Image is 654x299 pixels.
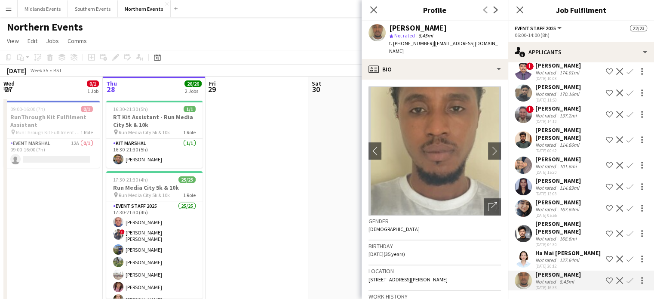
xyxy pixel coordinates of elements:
[535,91,558,97] div: Not rated
[368,242,501,250] h3: Birthday
[535,271,581,278] div: [PERSON_NAME]
[535,142,558,148] div: Not rated
[183,192,196,198] span: 1 Role
[558,112,578,119] div: 137.2mi
[368,251,405,257] span: [DATE] (35 years)
[2,84,15,94] span: 27
[106,171,203,299] app-job-card: 17:30-21:30 (4h)25/25Run Media City 5k & 10k Run Media City 5k & 10k1 RoleEvent Staff 202525/2517...
[3,113,100,129] h3: RunThrough Kit Fulfilment Assistant
[535,191,581,197] div: [DATE] 13:08
[81,106,93,112] span: 0/1
[535,177,581,185] div: [PERSON_NAME]
[68,0,118,17] button: Southern Events
[526,62,534,70] span: !
[558,142,581,148] div: 114.66mi
[558,278,576,285] div: 8.45mi
[7,37,19,45] span: View
[535,257,558,263] div: Not rated
[3,139,100,168] app-card-role: Event Marshal12A0/109:00-16:00 (7h)
[515,25,563,31] button: Event Staff 2025
[389,40,434,46] span: t. [PHONE_NUMBER]
[508,42,654,62] div: Applicants
[53,67,62,74] div: BST
[3,35,22,46] a: View
[28,37,37,45] span: Edit
[535,126,602,142] div: [PERSON_NAME] [PERSON_NAME]
[558,235,578,242] div: 168.6mi
[535,206,558,213] div: Not rated
[18,0,68,17] button: Midlands Events
[558,69,581,76] div: 174.01mi
[484,198,501,216] div: Open photos pop-in
[535,119,581,124] div: [DATE] 14:12
[515,25,556,31] span: Event Staff 2025
[310,84,321,94] span: 30
[389,24,447,32] div: [PERSON_NAME]
[526,105,534,113] span: !
[535,235,558,242] div: Not rated
[106,139,203,168] app-card-role: Kit Marshal1/116:30-21:30 (5h)[PERSON_NAME]
[28,67,50,74] span: Week 35
[362,59,508,80] div: Bio
[183,129,196,136] span: 1 Role
[558,257,581,263] div: 127.64mi
[535,105,581,112] div: [PERSON_NAME]
[508,4,654,15] h3: Job Fulfilment
[118,0,171,17] button: Northern Events
[535,170,581,175] div: [DATE] 15:30
[16,129,80,136] span: RunThrough Kit Fulfilment Assistant
[106,101,203,168] app-job-card: 16:30-21:30 (5h)1/1RT Kit Assistant - Run Media City 5k & 10k Run Media City 5k & 10k1 RoleKit Ma...
[535,278,558,285] div: Not rated
[558,185,581,191] div: 114.83mi
[178,176,196,183] span: 25/25
[185,88,201,94] div: 2 Jobs
[3,101,100,168] app-job-card: 09:00-16:00 (7h)0/1RunThrough Kit Fulfilment Assistant RunThrough Kit Fulfilment Assistant1 RoleE...
[184,106,196,112] span: 1/1
[515,32,647,38] div: 06:00-14:00 (8h)
[10,106,45,112] span: 09:00-16:00 (7h)
[119,192,170,198] span: Run Media City 5k & 10k
[535,69,558,76] div: Not rated
[558,206,581,213] div: 167.64mi
[389,40,498,54] span: | [EMAIL_ADDRESS][DOMAIN_NAME]
[535,185,558,191] div: Not rated
[184,80,202,87] span: 26/26
[64,35,90,46] a: Comms
[43,35,62,46] a: Jobs
[535,198,581,206] div: [PERSON_NAME]
[535,213,581,218] div: [DATE] 05:55
[80,129,93,136] span: 1 Role
[535,83,581,91] div: [PERSON_NAME]
[368,217,501,225] h3: Gender
[119,129,170,136] span: Run Media City 5k & 10k
[535,97,581,103] div: [DATE] 11:53
[312,80,321,87] span: Sat
[120,229,125,234] span: !
[46,37,59,45] span: Jobs
[535,285,581,290] div: [DATE] 16:33
[368,86,501,216] img: Crew avatar or photo
[558,91,581,97] div: 170.16mi
[106,113,203,129] h3: RT Kit Assistant - Run Media City 5k & 10k
[535,148,602,154] div: [DATE] 00:42
[209,80,216,87] span: Fri
[87,80,99,87] span: 0/1
[113,106,148,112] span: 16:30-21:30 (5h)
[535,62,581,69] div: [PERSON_NAME]
[368,267,501,275] h3: Location
[106,184,203,191] h3: Run Media City 5k & 10k
[535,163,558,170] div: Not rated
[3,80,15,87] span: Wed
[535,155,581,163] div: [PERSON_NAME]
[368,276,448,283] span: [STREET_ADDRESS][PERSON_NAME]
[24,35,41,46] a: Edit
[362,4,508,15] h3: Profile
[535,112,558,119] div: Not rated
[558,163,578,170] div: 101.6mi
[368,226,420,232] span: [DEMOGRAPHIC_DATA]
[87,88,98,94] div: 1 Job
[394,32,415,39] span: Not rated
